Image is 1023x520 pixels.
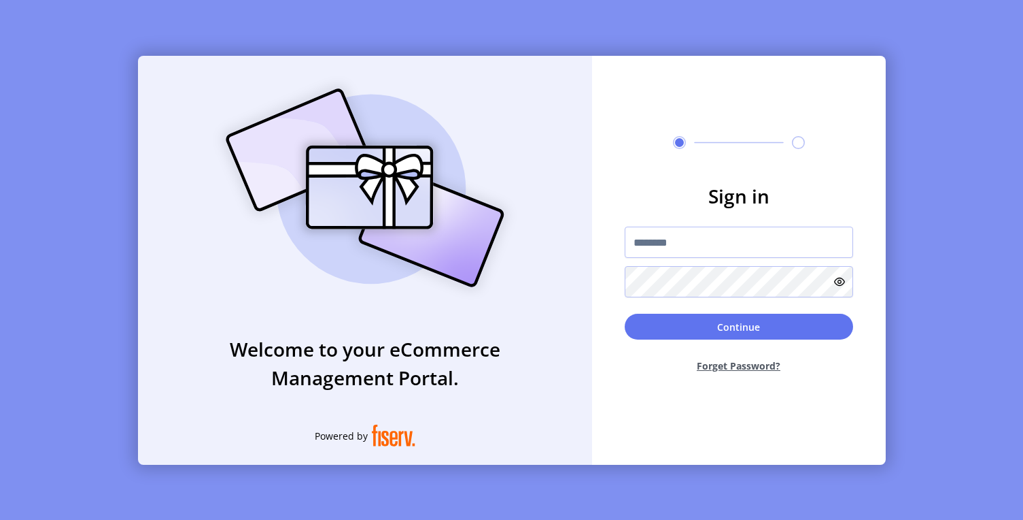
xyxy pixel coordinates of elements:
[315,429,368,443] span: Powered by
[138,335,592,392] h3: Welcome to your eCommerce Management Portal.
[625,348,853,384] button: Forget Password?
[625,182,853,210] h3: Sign in
[625,314,853,340] button: Continue
[205,74,525,302] img: card_Illustration.svg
